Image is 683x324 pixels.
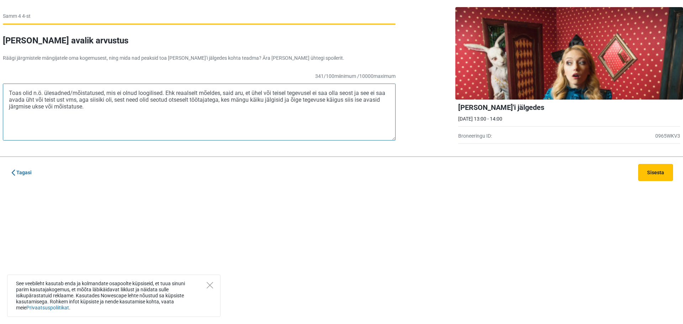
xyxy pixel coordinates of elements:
p: Samm 4 4-st [3,12,396,20]
button: Close [207,282,213,288]
span: 100 [326,73,334,79]
a: Privaatsuspoliitikat [26,305,69,310]
div: Broneeringu ID: [455,132,569,140]
h2: [PERSON_NAME]'i jälgedes [458,103,680,112]
a: Tagasi [10,164,41,181]
div: [DATE] 13:00 - 14:00 [455,115,683,123]
div: 0965WKV3 [569,132,683,140]
h2: [PERSON_NAME] avalik arvustus [3,36,396,46]
p: / miinimum / maximum [315,73,396,80]
div: See veebileht kasutab enda ja kolmandate osapoolte küpsiseid, et tuua sinuni parim kasutajakogemu... [7,275,221,317]
button: Sisesta [638,164,673,181]
span: 10000 [359,73,374,79]
span: 341 [315,73,324,79]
